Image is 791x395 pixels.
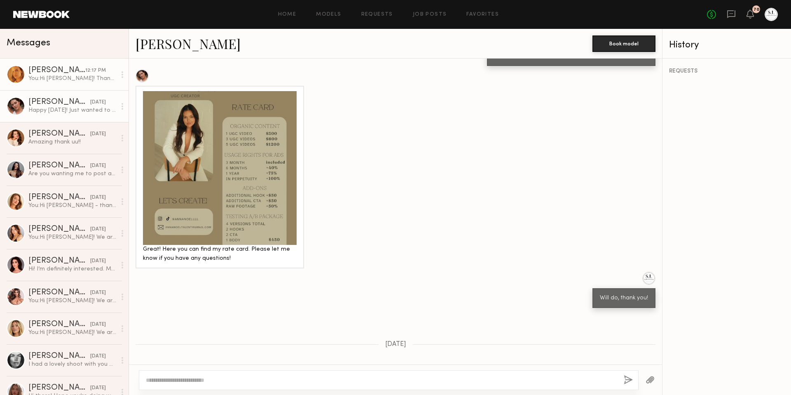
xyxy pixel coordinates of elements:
div: [DATE] [90,130,106,138]
div: You: Hi [PERSON_NAME]! Thanks so much for accepting the UGC - we will get your products shipped o... [28,75,116,82]
div: You: Hi [PERSON_NAME]! We are a fashion jewelry brand based out of [GEOGRAPHIC_DATA][US_STATE], l... [28,297,116,305]
div: Hi! I’m definitely interested. My rate for a UGC video is typically $250-400. If you require post... [28,265,116,273]
div: [DATE] [90,99,106,106]
div: [PERSON_NAME] [28,66,85,75]
div: [PERSON_NAME] [28,98,90,106]
button: Book model [592,35,655,52]
div: You: Hi [PERSON_NAME]! We are a fashion jewelry brand based out of [GEOGRAPHIC_DATA][US_STATE], l... [28,329,116,336]
div: [DATE] [90,226,106,233]
a: Models [316,12,341,17]
a: Job Posts [413,12,447,17]
div: [DATE] [90,353,106,360]
div: Are you wanting me to post as well? [28,170,116,178]
div: [PERSON_NAME] [28,193,90,202]
div: [PERSON_NAME] [28,162,90,170]
div: [PERSON_NAME] [28,225,90,233]
a: Book model [592,40,655,47]
div: [DATE] [90,257,106,265]
div: [DATE] [90,194,106,202]
div: 70 [754,7,759,12]
div: I had a lovely shoot with you guys! Thank you!! [28,360,116,368]
div: [PERSON_NAME] [28,384,90,392]
div: REQUESTS [669,68,784,74]
div: [DATE] [90,289,106,297]
div: Great! Here you can find my rate card. Please let me know if you have any questions! [143,245,297,264]
div: You: Hi [PERSON_NAME]! We are a fashion jewelry brand based out of [GEOGRAPHIC_DATA][US_STATE], l... [28,233,116,241]
div: Amazing thank uu!! [28,138,116,146]
div: [DATE] [90,384,106,392]
div: [DATE] [90,162,106,170]
div: You: Hi [PERSON_NAME] - thanks so much! We have a budget to work within, but thank you for the qu... [28,202,116,209]
a: Favorites [466,12,499,17]
div: [DATE] [90,321,106,329]
div: [PERSON_NAME] [28,352,90,360]
div: Happy [DATE]! Just wanted to follow up, let me know if anything is too far out of reach and I’m h... [28,106,116,114]
div: [PERSON_NAME] [28,257,90,265]
a: Requests [361,12,393,17]
div: History [669,40,784,50]
div: [PERSON_NAME] [28,289,90,297]
div: [PERSON_NAME] [28,130,90,138]
span: [DATE] [385,341,406,348]
a: Home [278,12,297,17]
div: Will do, thank you! [600,294,648,303]
a: [PERSON_NAME] [136,35,241,52]
span: Messages [7,38,50,48]
div: 12:17 PM [85,67,106,75]
div: [PERSON_NAME] [28,320,90,329]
